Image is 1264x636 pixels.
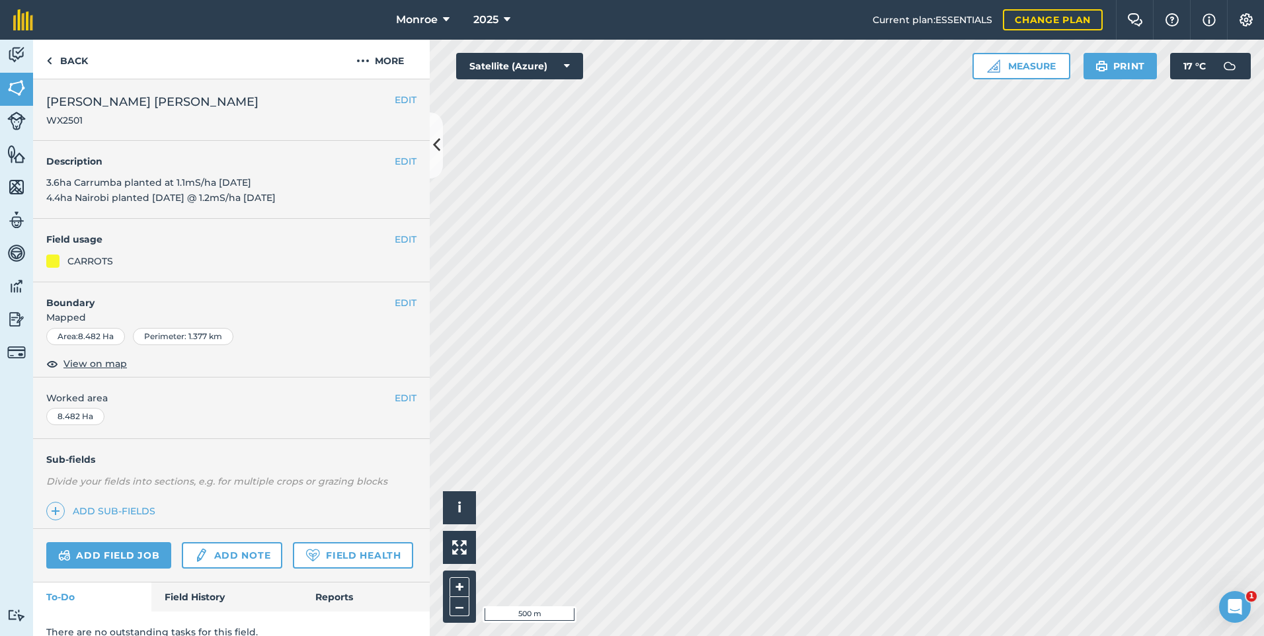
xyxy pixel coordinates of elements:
[7,609,26,621] img: svg+xml;base64,PD94bWwgdmVyc2lvbj0iMS4wIiBlbmNvZGluZz0idXRmLTgiPz4KPCEtLSBHZW5lcmF0b3I6IEFkb2JlIE...
[133,328,233,345] div: Perimeter : 1.377 km
[7,309,26,329] img: svg+xml;base64,PD94bWwgdmVyc2lvbj0iMS4wIiBlbmNvZGluZz0idXRmLTgiPz4KPCEtLSBHZW5lcmF0b3I6IEFkb2JlIE...
[450,597,469,616] button: –
[33,582,151,612] a: To-Do
[293,542,413,569] a: Field Health
[1095,58,1108,74] img: svg+xml;base64,PHN2ZyB4bWxucz0iaHR0cDovL3d3dy53My5vcmcvMjAwMC9zdmciIHdpZHRoPSIxOSIgaGVpZ2h0PSIyNC...
[7,45,26,65] img: svg+xml;base64,PD94bWwgdmVyc2lvbj0iMS4wIiBlbmNvZGluZz0idXRmLTgiPz4KPCEtLSBHZW5lcmF0b3I6IEFkb2JlIE...
[1246,591,1257,602] span: 1
[1164,13,1180,26] img: A question mark icon
[396,12,438,28] span: Monroe
[1003,9,1103,30] a: Change plan
[395,296,416,310] button: EDIT
[395,232,416,247] button: EDIT
[7,276,26,296] img: svg+xml;base64,PD94bWwgdmVyc2lvbj0iMS4wIiBlbmNvZGluZz0idXRmLTgiPz4KPCEtLSBHZW5lcmF0b3I6IEFkb2JlIE...
[151,582,301,612] a: Field History
[46,232,395,247] h4: Field usage
[456,53,583,79] button: Satellite (Azure)
[302,582,430,612] a: Reports
[46,356,127,372] button: View on map
[1170,53,1251,79] button: 17 °C
[67,254,113,268] div: CARROTS
[1127,13,1143,26] img: Two speech bubbles overlapping with the left bubble in the forefront
[395,93,416,107] button: EDIT
[356,53,370,69] img: svg+xml;base64,PHN2ZyB4bWxucz0iaHR0cDovL3d3dy53My5vcmcvMjAwMC9zdmciIHdpZHRoPSIyMCIgaGVpZ2h0PSIyNC...
[7,243,26,263] img: svg+xml;base64,PD94bWwgdmVyc2lvbj0iMS4wIiBlbmNvZGluZz0idXRmLTgiPz4KPCEtLSBHZW5lcmF0b3I6IEFkb2JlIE...
[7,78,26,98] img: svg+xml;base64,PHN2ZyB4bWxucz0iaHR0cDovL3d3dy53My5vcmcvMjAwMC9zdmciIHdpZHRoPSI1NiIgaGVpZ2h0PSI2MC...
[1238,13,1254,26] img: A cog icon
[473,12,498,28] span: 2025
[7,112,26,130] img: svg+xml;base64,PD94bWwgdmVyc2lvbj0iMS4wIiBlbmNvZGluZz0idXRmLTgiPz4KPCEtLSBHZW5lcmF0b3I6IEFkb2JlIE...
[987,60,1000,73] img: Ruler icon
[972,53,1070,79] button: Measure
[46,53,52,69] img: svg+xml;base64,PHN2ZyB4bWxucz0iaHR0cDovL3d3dy53My5vcmcvMjAwMC9zdmciIHdpZHRoPSI5IiBoZWlnaHQ9IjI0Ii...
[7,144,26,164] img: svg+xml;base64,PHN2ZyB4bWxucz0iaHR0cDovL3d3dy53My5vcmcvMjAwMC9zdmciIHdpZHRoPSI1NiIgaGVpZ2h0PSI2MC...
[7,210,26,230] img: svg+xml;base64,PD94bWwgdmVyc2lvbj0iMS4wIiBlbmNvZGluZz0idXRmLTgiPz4KPCEtLSBHZW5lcmF0b3I6IEFkb2JlIE...
[331,40,430,79] button: More
[33,282,395,310] h4: Boundary
[1183,53,1206,79] span: 17 ° C
[46,391,416,405] span: Worked area
[452,540,467,555] img: Four arrows, one pointing top left, one top right, one bottom right and the last bottom left
[63,356,127,371] span: View on map
[46,177,276,203] span: 3.6ha Carrumba planted at 1.1mS/ha [DATE] 4.4ha Nairobi planted [DATE] @ 1.2mS/ha [DATE]
[33,452,430,467] h4: Sub-fields
[46,408,104,425] div: 8.482 Ha
[395,154,416,169] button: EDIT
[46,542,171,569] a: Add field job
[46,475,387,487] em: Divide your fields into sections, e.g. for multiple crops or grazing blocks
[1216,53,1243,79] img: svg+xml;base64,PD94bWwgdmVyc2lvbj0iMS4wIiBlbmNvZGluZz0idXRmLTgiPz4KPCEtLSBHZW5lcmF0b3I6IEFkb2JlIE...
[33,310,430,325] span: Mapped
[46,328,125,345] div: Area : 8.482 Ha
[1219,591,1251,623] iframe: Intercom live chat
[194,547,208,563] img: svg+xml;base64,PD94bWwgdmVyc2lvbj0iMS4wIiBlbmNvZGluZz0idXRmLTgiPz4KPCEtLSBHZW5lcmF0b3I6IEFkb2JlIE...
[46,93,258,111] span: [PERSON_NAME] [PERSON_NAME]
[457,499,461,516] span: i
[51,503,60,519] img: svg+xml;base64,PHN2ZyB4bWxucz0iaHR0cDovL3d3dy53My5vcmcvMjAwMC9zdmciIHdpZHRoPSIxNCIgaGVpZ2h0PSIyNC...
[450,577,469,597] button: +
[873,13,992,27] span: Current plan : ESSENTIALS
[33,40,101,79] a: Back
[46,502,161,520] a: Add sub-fields
[443,491,476,524] button: i
[46,154,416,169] h4: Description
[1084,53,1158,79] button: Print
[182,542,282,569] a: Add note
[13,9,33,30] img: fieldmargin Logo
[58,547,71,563] img: svg+xml;base64,PD94bWwgdmVyc2lvbj0iMS4wIiBlbmNvZGluZz0idXRmLTgiPz4KPCEtLSBHZW5lcmF0b3I6IEFkb2JlIE...
[7,343,26,362] img: svg+xml;base64,PD94bWwgdmVyc2lvbj0iMS4wIiBlbmNvZGluZz0idXRmLTgiPz4KPCEtLSBHZW5lcmF0b3I6IEFkb2JlIE...
[7,177,26,197] img: svg+xml;base64,PHN2ZyB4bWxucz0iaHR0cDovL3d3dy53My5vcmcvMjAwMC9zdmciIHdpZHRoPSI1NiIgaGVpZ2h0PSI2MC...
[46,356,58,372] img: svg+xml;base64,PHN2ZyB4bWxucz0iaHR0cDovL3d3dy53My5vcmcvMjAwMC9zdmciIHdpZHRoPSIxOCIgaGVpZ2h0PSIyNC...
[46,114,258,127] span: WX2501
[395,391,416,405] button: EDIT
[1203,12,1216,28] img: svg+xml;base64,PHN2ZyB4bWxucz0iaHR0cDovL3d3dy53My5vcmcvMjAwMC9zdmciIHdpZHRoPSIxNyIgaGVpZ2h0PSIxNy...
